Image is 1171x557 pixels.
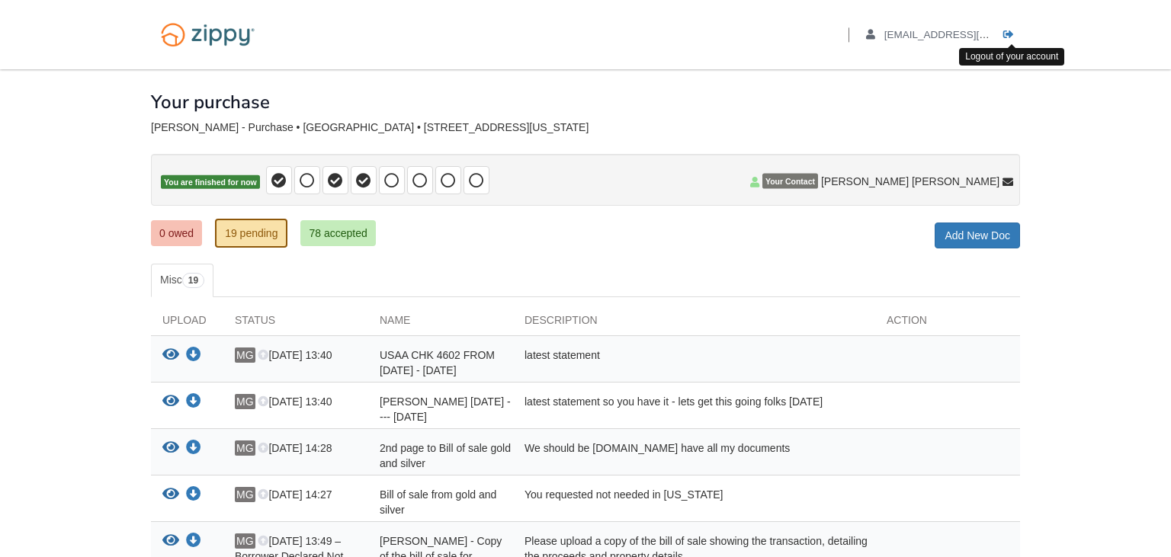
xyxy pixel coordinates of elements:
a: 0 owed [151,220,202,246]
span: 2nd page to Bill of sale gold and silver [380,442,511,469]
div: Logout of your account [959,48,1064,66]
span: [DATE] 14:27 [258,488,332,501]
a: Download USAA CHK 4602 FROM jULY - aUG 2025 [186,350,201,362]
span: Your Contact [762,174,818,189]
button: View USAA CHK 4602 FROM jULY - aUG 2025 [162,347,179,363]
button: View JT Boa July 10 ---- Aug 7 2025 [162,394,179,410]
div: Status [223,312,368,335]
span: MG [235,347,255,363]
span: 19 [182,273,204,288]
div: You requested not needed in [US_STATE] [513,487,875,517]
div: [PERSON_NAME] - Purchase • [GEOGRAPHIC_DATA] • [STREET_ADDRESS][US_STATE] [151,121,1020,134]
span: MG [235,487,255,502]
a: Log out [1003,29,1020,44]
button: View 2nd page to Bill of sale gold and silver [162,440,179,456]
span: [PERSON_NAME] [PERSON_NAME] [821,174,999,189]
div: We should be [DOMAIN_NAME] have all my documents [513,440,875,471]
a: Add New Doc [935,222,1020,248]
span: MG [235,394,255,409]
div: Action [875,312,1020,335]
a: 78 accepted [300,220,375,246]
a: 19 pending [215,219,287,248]
span: MG [235,533,255,549]
a: Misc [151,264,213,297]
h1: Your purchase [151,92,270,112]
a: Download 2nd page to Bill of sale gold and silver [186,443,201,455]
button: View Bill of sale from gold and silver [162,487,179,503]
span: mariagraff17@outlook.com [884,29,1059,40]
span: Bill of sale from gold and silver [380,488,496,516]
span: You are finished for now [161,175,260,190]
span: [PERSON_NAME] [DATE] ---- [DATE] [380,395,511,423]
span: USAA CHK 4602 FROM [DATE] - [DATE] [380,349,495,376]
div: Upload [151,312,223,335]
a: Download Maria Graff - Copy of the bill of sale for personal property sold showing transaction an... [186,536,201,548]
a: Download Bill of sale from gold and silver [186,489,201,501]
div: Name [368,312,513,335]
div: latest statement [513,347,875,378]
div: Description [513,312,875,335]
div: latest statement so you have it - lets get this going folks [DATE] [513,394,875,424]
span: MG [235,440,255,456]
button: View Maria Graff - Copy of the bill of sale for personal property sold showing transaction and pr... [162,533,179,549]
span: [DATE] 13:40 [258,395,332,408]
a: Download JT Boa July 10 ---- Aug 7 2025 [186,396,201,408]
img: Logo [151,15,265,54]
span: [DATE] 14:28 [258,442,332,454]
a: edit profile [866,29,1059,44]
span: [DATE] 13:40 [258,349,332,361]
